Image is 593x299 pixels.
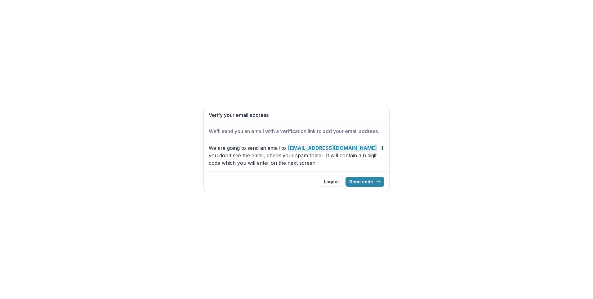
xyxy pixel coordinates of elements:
[209,112,384,118] h1: Verify your email address
[209,128,384,134] h2: We'll send you an email with a verification link to add your email address.
[209,144,384,167] p: We are going to send an email to . If you don't see the email, check your spam folder. It will co...
[320,177,343,187] button: Logout
[288,144,377,152] strong: [EMAIL_ADDRESS][DOMAIN_NAME]
[346,177,384,187] button: Send code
